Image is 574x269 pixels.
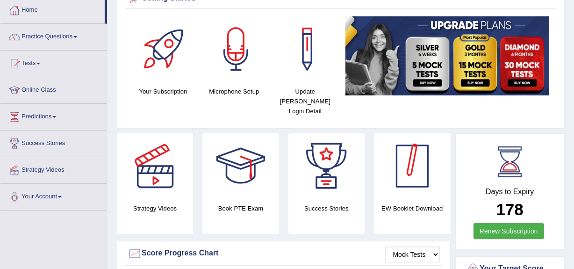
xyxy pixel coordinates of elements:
[496,200,524,218] b: 178
[128,247,440,261] div: Score Progress Chart
[474,223,544,239] a: Renew Subscription
[0,24,107,47] a: Practice Questions
[0,131,107,154] a: Success Stories
[288,204,365,213] h4: Success Stories
[0,77,107,101] a: Online Class
[0,157,107,181] a: Strategy Videos
[466,188,554,196] h4: Days to Expiry
[117,204,193,213] h4: Strategy Videos
[274,87,336,116] h4: Update [PERSON_NAME] Login Detail
[203,87,265,96] h4: Microphone Setup
[132,87,194,96] h4: Your Subscription
[202,204,279,213] h4: Book PTE Exam
[0,104,107,127] a: Predictions
[0,51,107,74] a: Tests
[0,184,107,207] a: Your Account
[374,204,450,213] h4: EW Booklet Download
[345,16,549,95] img: small5.jpg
